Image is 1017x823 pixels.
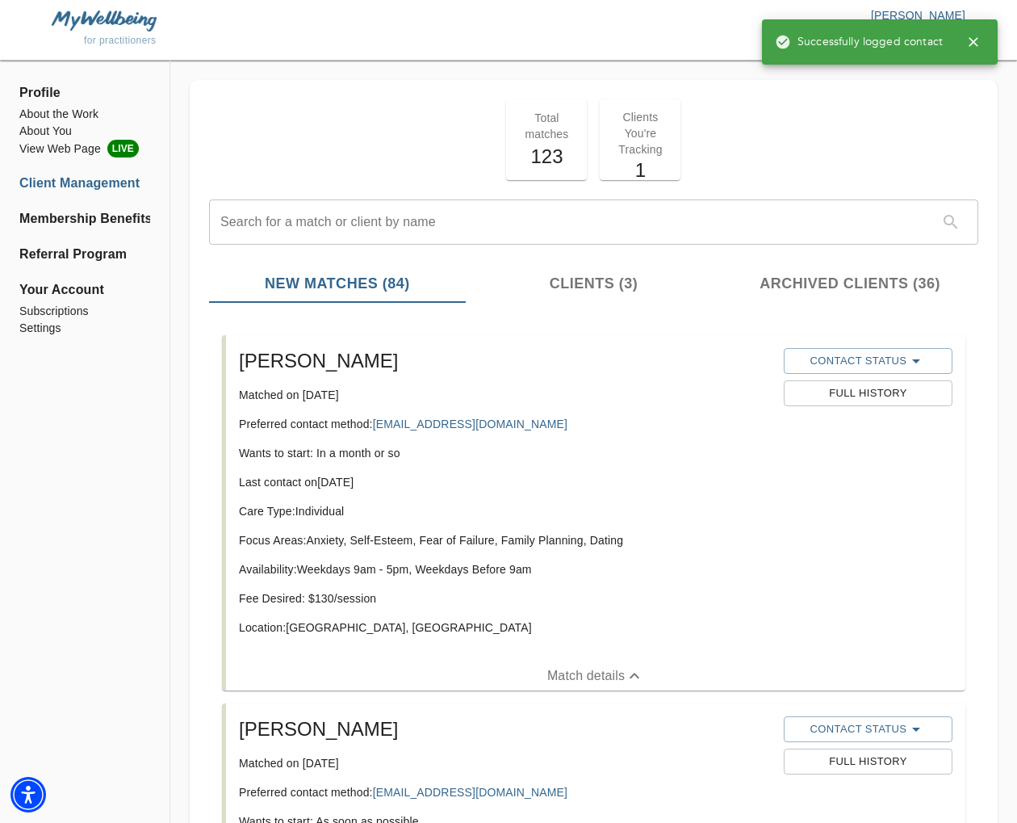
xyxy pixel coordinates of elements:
p: Focus Areas: Anxiety, Self-Esteem, Fear of Failure, Family Planning, Dating [239,532,771,548]
a: Settings [19,320,150,337]
img: MyWellbeing [52,10,157,31]
span: Contact Status [792,351,944,371]
span: New Matches (84) [219,273,456,295]
h5: [PERSON_NAME] [239,348,771,374]
a: About You [19,123,150,140]
p: Matched on [DATE] [239,755,771,771]
h5: 1 [609,157,671,183]
span: Full History [792,384,944,403]
p: Care Type: Individual [239,503,771,519]
span: Clients (3) [475,273,713,295]
p: Availability: Weekdays 9am - 5pm, Weekdays Before 9am [239,561,771,577]
p: Matched on [DATE] [239,387,771,403]
a: Referral Program [19,245,150,264]
p: Preferred contact method: [239,416,771,432]
span: Archived Clients (36) [731,273,969,295]
span: Profile [19,83,150,103]
p: Location: [GEOGRAPHIC_DATA], [GEOGRAPHIC_DATA] [239,619,771,636]
span: for practitioners [84,35,157,46]
a: Client Management [19,174,150,193]
h5: 123 [516,144,577,170]
span: Your Account [19,280,150,300]
p: Fee Desired: $ 130 /session [239,590,771,607]
a: About the Work [19,106,150,123]
a: [EMAIL_ADDRESS][DOMAIN_NAME] [373,418,567,430]
button: Contact Status [784,348,952,374]
p: [PERSON_NAME] [508,7,965,23]
p: Last contact on [DATE] [239,474,771,490]
p: Preferred contact method: [239,784,771,800]
li: View Web Page [19,140,150,157]
p: Clients You're Tracking [609,109,671,157]
p: Total matches [516,110,577,142]
button: Match details [226,661,965,691]
span: Contact Status [792,720,944,739]
a: Subscriptions [19,303,150,320]
p: Wants to start: In a month or so [239,445,771,461]
h5: [PERSON_NAME] [239,716,771,742]
button: Contact Status [784,716,952,742]
span: Full History [792,753,944,771]
button: Full History [784,380,952,406]
a: [EMAIL_ADDRESS][DOMAIN_NAME] [373,786,567,799]
button: Full History [784,749,952,775]
a: Membership Benefits [19,209,150,229]
span: Successfully logged contact [775,34,943,50]
div: Accessibility Menu [10,777,46,813]
span: LIVE [107,140,139,157]
p: Match details [547,666,625,686]
a: View Web PageLIVE [19,140,150,157]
